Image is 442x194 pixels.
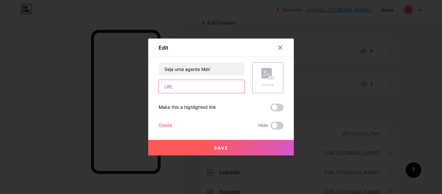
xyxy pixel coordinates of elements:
div: Make this a highlighted link [159,104,216,111]
span: Save [214,145,228,151]
div: Picture [261,83,274,87]
div: Edit [159,44,168,51]
input: Title [159,63,244,75]
button: Save [148,140,294,155]
div: Delete [159,122,172,130]
input: URL [159,80,244,93]
span: Hide [258,122,268,130]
